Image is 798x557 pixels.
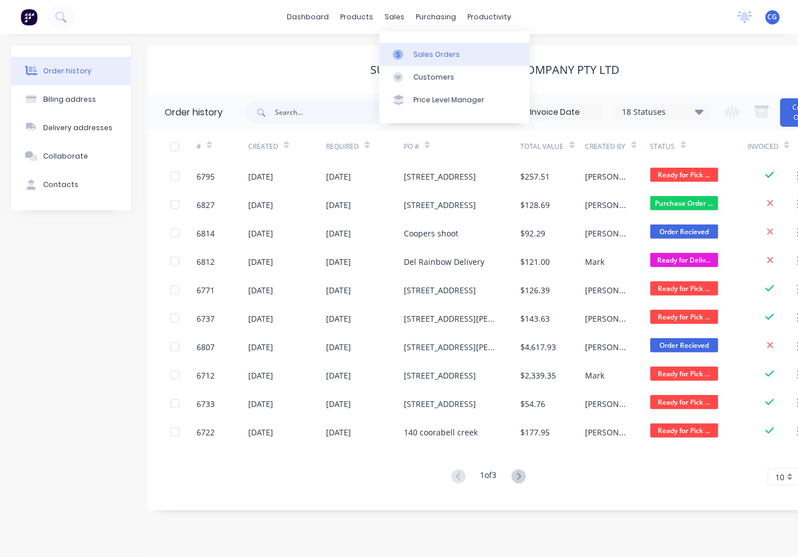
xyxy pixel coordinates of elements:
div: [DATE] [248,369,273,381]
div: Del Rainbow Delivery [404,256,484,268]
div: [DATE] [248,313,273,325]
div: # [197,131,248,162]
span: 10 [775,471,784,483]
div: [DATE] [326,369,351,381]
div: [DATE] [248,256,273,268]
span: Ready for Pick ... [650,423,718,438]
div: 6737 [197,313,215,325]
div: $177.95 [521,426,550,438]
div: [DATE] [326,284,351,296]
div: [DATE] [326,171,351,182]
button: Billing address [11,85,131,114]
div: 18 Statuses [615,106,711,118]
div: [PERSON_NAME] [586,341,628,353]
a: dashboard [281,9,335,26]
div: [PERSON_NAME] [586,227,628,239]
div: [PERSON_NAME] [586,398,628,410]
div: $92.29 [521,227,546,239]
div: [DATE] [248,171,273,182]
div: $54.76 [521,398,546,410]
span: Ready for Pick ... [650,367,718,381]
div: 6814 [197,227,215,239]
div: 140 coorabell creek [404,426,478,438]
div: 6712 [197,369,215,381]
div: [PERSON_NAME] [586,426,628,438]
div: [DATE] [248,227,273,239]
div: Required [326,142,359,152]
div: [PERSON_NAME] [586,313,628,325]
div: [STREET_ADDRESS] [404,369,476,381]
div: [DATE] [326,341,351,353]
div: 6807 [197,341,215,353]
div: 6771 [197,284,215,296]
a: Customers [379,66,530,89]
div: Created By [586,131,650,162]
div: [STREET_ADDRESS] [404,284,476,296]
div: 6722 [197,426,215,438]
div: Billing address [43,94,96,105]
span: Ready for Pick ... [650,395,718,409]
span: Ready for Pick ... [650,310,718,324]
span: Purchase Order ... [650,196,718,210]
div: [DATE] [248,398,273,410]
div: # [197,142,201,152]
div: [DATE] [326,398,351,410]
div: Delivery addresses [43,123,112,133]
div: [PERSON_NAME] [586,284,628,296]
div: 6733 [197,398,215,410]
div: Total Value [521,142,564,152]
div: Coopers shoot [404,227,458,239]
div: $121.00 [521,256,550,268]
div: $2,339.35 [521,369,557,381]
div: PO # [404,131,521,162]
a: Sales Orders [379,43,530,65]
div: [DATE] [248,284,273,296]
div: [DATE] [326,313,351,325]
a: Price Level Manager [379,89,530,111]
img: Factory [20,9,37,26]
div: [DATE] [326,426,351,438]
div: [DATE] [248,199,273,211]
span: Ready for Pick ... [650,281,718,296]
div: [DATE] [248,426,273,438]
span: CG [768,12,778,22]
div: [DATE] [248,341,273,353]
div: $257.51 [521,171,550,182]
div: Superior Metal Roofing Company Pty Ltd [371,63,620,77]
div: [STREET_ADDRESS] [404,398,476,410]
div: [DATE] [326,227,351,239]
div: Order history [165,106,223,119]
div: $143.63 [521,313,550,325]
div: $126.39 [521,284,550,296]
div: 6827 [197,199,215,211]
div: Mark [586,369,605,381]
button: Collaborate [11,142,131,171]
div: Order history [43,66,91,76]
div: Status [650,131,747,162]
div: productivity [462,9,517,26]
div: Price Level Manager [413,95,484,105]
button: Order history [11,57,131,85]
div: products [335,9,379,26]
div: Customers [413,72,454,82]
div: Created [248,142,278,152]
div: $128.69 [521,199,550,211]
button: Contacts [11,171,131,199]
div: [STREET_ADDRESS][PERSON_NAME] [404,313,498,325]
div: $4,617.93 [521,341,557,353]
div: [STREET_ADDRESS][PERSON_NAME] [404,341,498,353]
div: [PERSON_NAME] [586,199,628,211]
div: Sales Orders [413,49,460,60]
span: Order Recieved [650,225,718,239]
span: Ready for Deliv... [650,253,718,267]
div: Contacts [43,180,78,190]
div: [PERSON_NAME] [586,171,628,182]
div: Status [650,142,675,152]
input: Search... [275,101,387,124]
div: Created By [586,142,626,152]
div: Mark [586,256,605,268]
div: PO # [404,142,419,152]
div: [DATE] [326,256,351,268]
div: purchasing [410,9,462,26]
input: Invoice Date [507,104,603,121]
